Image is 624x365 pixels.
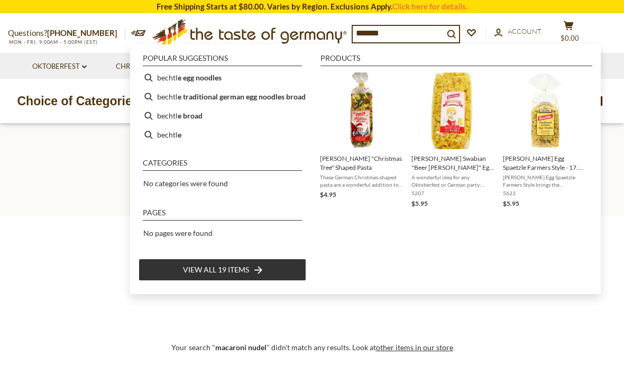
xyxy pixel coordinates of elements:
a: Oktoberfest [32,61,87,72]
a: [PERSON_NAME] Swabian "Beer [PERSON_NAME]" Egg Pasta 17.6 ozA wonderful idea for any Oktoberfest ... [411,72,494,209]
b: macaroni nudel [215,343,267,352]
span: No pages were found [143,229,213,238]
li: bechtle egg noodles [139,68,306,87]
a: Account [494,26,542,38]
li: View all 19 items [139,259,306,281]
button: $0.00 [553,21,584,47]
span: [PERSON_NAME] "Christmas Tree" Shaped Pasta [320,154,403,172]
span: $0.00 [561,34,579,42]
b: e broad [178,109,203,122]
li: bechtle broad [139,106,306,125]
div: Instant Search Results [130,44,601,295]
li: bechtle [139,125,306,144]
p: Questions? [8,26,125,40]
span: [PERSON_NAME] Egg Spaetzle Farmers Style brings the heartwarming essence of traditional German cu... [503,174,586,188]
span: Your search " " didn't match any results. Look at [171,343,453,352]
span: These German Christmas-shaped pasta are a wonderful addition to any festive table Made from high ... [320,174,403,188]
span: [PERSON_NAME] Swabian "Beer [PERSON_NAME]" Egg Pasta 17.6 oz [411,154,494,172]
li: Popular suggestions [143,54,302,66]
span: 5623 [503,189,586,197]
b: e traditional german egg noodles broad noodles [178,90,333,103]
span: Account [508,27,542,35]
a: Christmas - PRE-ORDER [116,61,206,72]
span: View all 19 items [183,264,249,276]
span: [PERSON_NAME] Egg Spaetzle Farmers Style - 17.6 oz. [503,154,586,172]
span: 5207 [411,189,494,197]
li: Bechtle Riesa "Christmas Tree" Shaped Pasta [316,68,407,213]
a: [PERSON_NAME] "Christmas Tree" Shaped PastaThese German Christmas-shaped pasta are a wonderful ad... [320,72,403,209]
span: $5.95 [503,199,519,207]
span: $5.95 [411,199,428,207]
li: Bechtle Egg Spaetzle Farmers Style - 17.6 oz. [499,68,590,213]
b: e egg noodles [178,71,222,84]
a: other items in our store [376,343,453,352]
span: A wonderful idea for any Oktoberfest or German party: Swabian noodles in beer [PERSON_NAME] shape... [411,174,494,188]
li: Pages [143,209,302,221]
h1: Search results [33,171,591,195]
span: No categories were found [143,179,228,188]
a: [PHONE_NUMBER] [47,28,117,38]
li: Bechtle Swabian "Beer Stein" Egg Pasta 17.6 oz [407,68,499,213]
li: Products [320,54,592,66]
li: Categories [143,159,302,171]
a: Click here for details. [392,2,467,11]
b: e [178,129,181,141]
span: $4.95 [320,190,336,198]
a: [PERSON_NAME] Egg Spaetzle Farmers Style - 17.6 oz.[PERSON_NAME] Egg Spaetzle Farmers Style bring... [503,72,586,209]
li: bechtle traditional german egg noodles broad noodles [139,87,306,106]
span: MON - FRI, 9:00AM - 5:00PM (EST) [8,39,98,45]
